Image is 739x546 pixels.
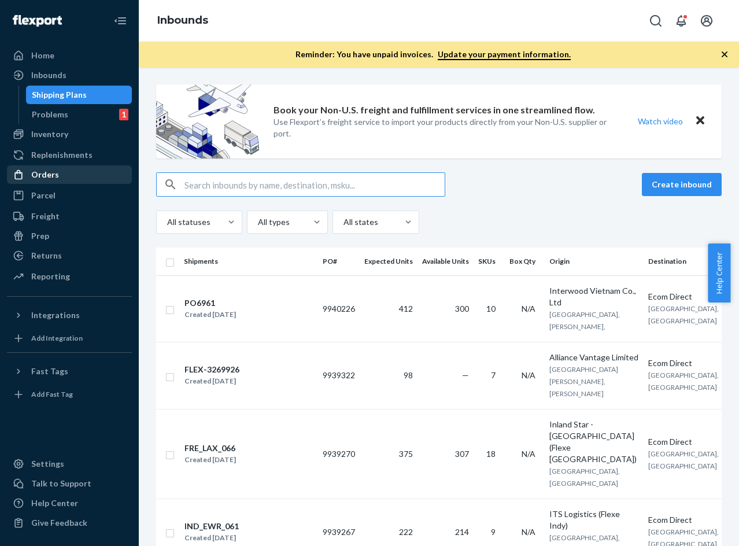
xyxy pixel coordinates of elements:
[630,113,690,130] button: Watch video
[7,306,132,324] button: Integrations
[399,527,413,537] span: 222
[31,69,66,81] div: Inbounds
[549,285,639,308] div: Interwood Vietnam Co., Ltd
[184,442,236,454] div: FRE_LAX_066
[31,497,78,509] div: Help Center
[404,370,413,380] span: 98
[417,248,474,275] th: Available Units
[166,216,167,228] input: All statuses
[545,248,644,275] th: Origin
[7,362,132,381] button: Fast Tags
[31,50,54,61] div: Home
[7,186,132,205] a: Parcel
[7,494,132,512] a: Help Center
[549,419,639,465] div: Inland Star - [GEOGRAPHIC_DATA] (Flexe [GEOGRAPHIC_DATA])
[31,517,87,529] div: Give Feedback
[399,449,413,459] span: 375
[295,49,571,60] p: Reminder: You have unpaid invoices.
[7,46,132,65] a: Home
[31,211,60,222] div: Freight
[644,248,723,275] th: Destination
[184,454,236,466] div: Created [DATE]
[491,370,496,380] span: 7
[648,514,719,526] div: Ecom Direct
[695,9,718,32] button: Open account menu
[31,250,62,261] div: Returns
[505,248,545,275] th: Box Qty
[31,333,83,343] div: Add Integration
[318,275,360,342] td: 9940226
[522,304,535,313] span: N/A
[31,230,49,242] div: Prep
[148,4,217,38] ol: breadcrumbs
[7,165,132,184] a: Orders
[31,169,59,180] div: Orders
[31,478,91,489] div: Talk to Support
[462,370,469,380] span: —
[7,455,132,473] a: Settings
[486,449,496,459] span: 18
[7,385,132,404] a: Add Fast Tag
[7,474,132,493] a: Talk to Support
[342,216,343,228] input: All states
[549,352,639,363] div: Alliance Vantage Limited
[7,267,132,286] a: Reporting
[693,113,708,130] button: Close
[7,246,132,265] a: Returns
[184,173,445,196] input: Search inbounds by name, destination, msku...
[486,304,496,313] span: 10
[708,244,730,302] button: Help Center
[7,146,132,164] a: Replenishments
[648,449,719,470] span: [GEOGRAPHIC_DATA], [GEOGRAPHIC_DATA]
[491,527,496,537] span: 9
[7,227,132,245] a: Prep
[109,9,132,32] button: Close Navigation
[549,508,639,532] div: ITS Logistics (Flexe Indy)
[184,309,236,320] div: Created [DATE]
[648,436,719,448] div: Ecom Direct
[257,216,258,228] input: All types
[31,271,70,282] div: Reporting
[31,366,68,377] div: Fast Tags
[438,49,571,60] a: Update your payment information.
[179,248,318,275] th: Shipments
[318,409,360,499] td: 9939270
[184,532,239,544] div: Created [DATE]
[399,304,413,313] span: 412
[31,389,73,399] div: Add Fast Tag
[648,291,719,302] div: Ecom Direct
[522,527,535,537] span: N/A
[648,357,719,369] div: Ecom Direct
[32,109,68,120] div: Problems
[670,9,693,32] button: Open notifications
[648,304,719,325] span: [GEOGRAPHIC_DATA], [GEOGRAPHIC_DATA]
[455,527,469,537] span: 214
[184,364,239,375] div: FLEX-3269926
[157,14,208,27] a: Inbounds
[7,66,132,84] a: Inbounds
[360,248,417,275] th: Expected Units
[7,514,132,532] button: Give Feedback
[274,116,616,139] p: Use Flexport’s freight service to import your products directly from your Non-U.S. supplier or port.
[31,149,93,161] div: Replenishments
[26,105,132,124] a: Problems1
[7,329,132,348] a: Add Integration
[455,449,469,459] span: 307
[522,449,535,459] span: N/A
[31,458,64,470] div: Settings
[7,207,132,226] a: Freight
[26,86,132,104] a: Shipping Plans
[549,365,618,398] span: [GEOGRAPHIC_DATA][PERSON_NAME], [PERSON_NAME]
[644,9,667,32] button: Open Search Box
[184,375,239,387] div: Created [DATE]
[31,309,80,321] div: Integrations
[184,297,236,309] div: PO6961
[642,173,722,196] button: Create inbound
[474,248,505,275] th: SKUs
[184,521,239,532] div: IND_EWR_061
[318,248,360,275] th: PO#
[31,128,68,140] div: Inventory
[13,15,62,27] img: Flexport logo
[549,310,620,331] span: [GEOGRAPHIC_DATA], [PERSON_NAME],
